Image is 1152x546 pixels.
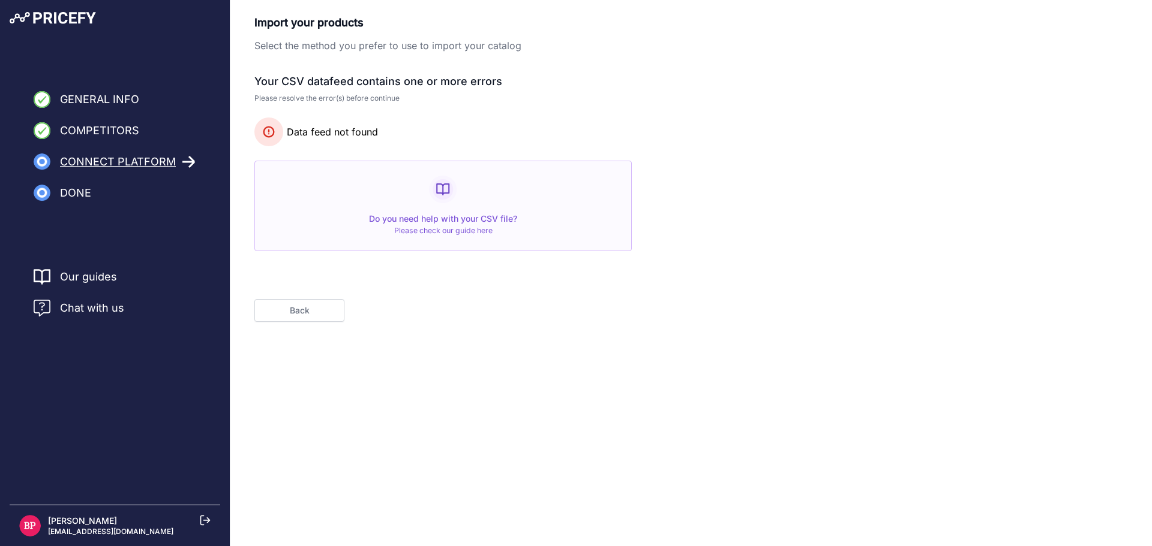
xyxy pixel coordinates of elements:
img: Pricefy Logo [10,12,96,24]
span: General Info [60,91,139,108]
span: Competitors [60,122,139,139]
p: Please resolve the error(s) before continue [254,93,632,103]
span: Data feed not found [287,125,378,139]
p: [PERSON_NAME] [48,515,173,527]
span: Connect Platform [60,153,176,170]
span: Do you need help with your CSV file? [369,213,517,224]
a: Our guides [60,269,117,285]
a: Please check our guide here [394,226,493,235]
a: Chat with us [34,300,124,316]
p: Select the method you prefer to use to import your catalog [254,38,715,53]
span: Chat with us [60,300,124,316]
p: [EMAIL_ADDRESS][DOMAIN_NAME] [48,527,173,536]
p: Import your products [254,14,715,31]
h3: Your CSV datafeed contains one or more errors [254,74,632,89]
button: Back [254,299,344,322]
span: Done [60,185,91,201]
